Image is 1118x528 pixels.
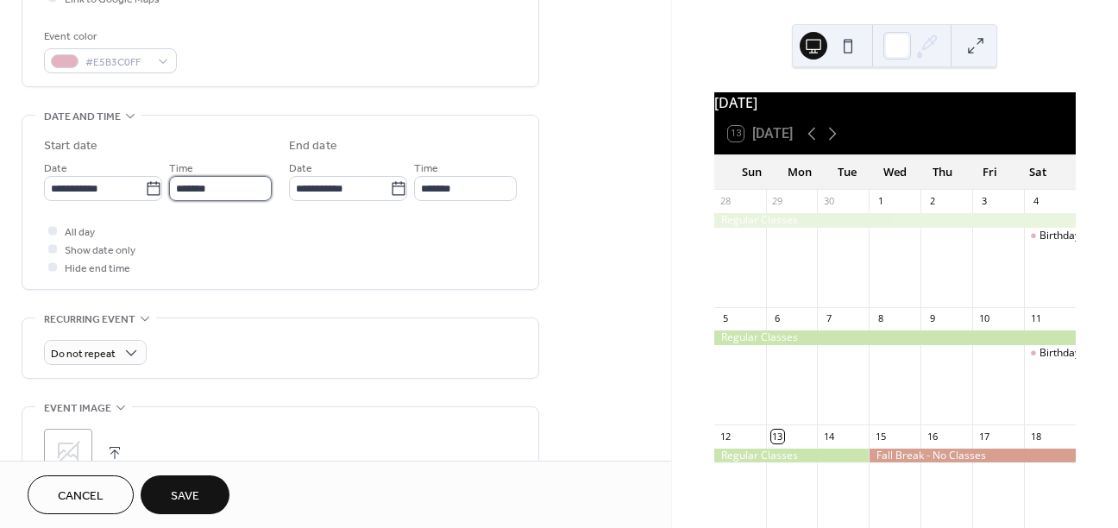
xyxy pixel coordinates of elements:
[1029,430,1042,443] div: 18
[977,430,990,443] div: 17
[289,160,312,178] span: Date
[171,487,199,506] span: Save
[289,137,337,155] div: End date
[44,28,173,46] div: Event color
[822,430,835,443] div: 14
[44,160,67,178] span: Date
[728,155,776,190] div: Sun
[44,429,92,477] div: ;
[869,449,1076,463] div: Fall Break - No Classes
[926,312,939,325] div: 9
[44,137,97,155] div: Start date
[28,475,134,514] button: Cancel
[977,195,990,208] div: 3
[919,155,966,190] div: Thu
[1024,346,1076,361] div: Birthday Fairy Party
[1024,229,1076,243] div: Birthday Fairy Party
[85,53,149,72] span: #E5B3C0FF
[719,312,732,325] div: 5
[44,311,135,329] span: Recurring event
[58,487,104,506] span: Cancel
[823,155,870,190] div: Tue
[65,242,135,260] span: Show date only
[714,213,1076,228] div: Regular Classes
[926,430,939,443] div: 16
[1029,312,1042,325] div: 11
[65,260,130,278] span: Hide end time
[977,312,990,325] div: 10
[51,344,116,364] span: Do not repeat
[822,195,835,208] div: 30
[771,430,784,443] div: 13
[719,430,732,443] div: 12
[714,330,1076,345] div: Regular Classes
[776,155,823,190] div: Mon
[714,92,1076,113] div: [DATE]
[874,195,887,208] div: 1
[771,195,784,208] div: 29
[44,399,111,418] span: Event image
[65,223,95,242] span: All day
[714,449,870,463] div: Regular Classes
[414,160,438,178] span: Time
[1029,195,1042,208] div: 4
[926,195,939,208] div: 2
[871,155,919,190] div: Wed
[874,312,887,325] div: 8
[141,475,229,514] button: Save
[822,312,835,325] div: 7
[1014,155,1062,190] div: Sat
[874,430,887,443] div: 15
[169,160,193,178] span: Time
[44,108,121,126] span: Date and time
[771,312,784,325] div: 6
[966,155,1014,190] div: Fri
[719,195,732,208] div: 28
